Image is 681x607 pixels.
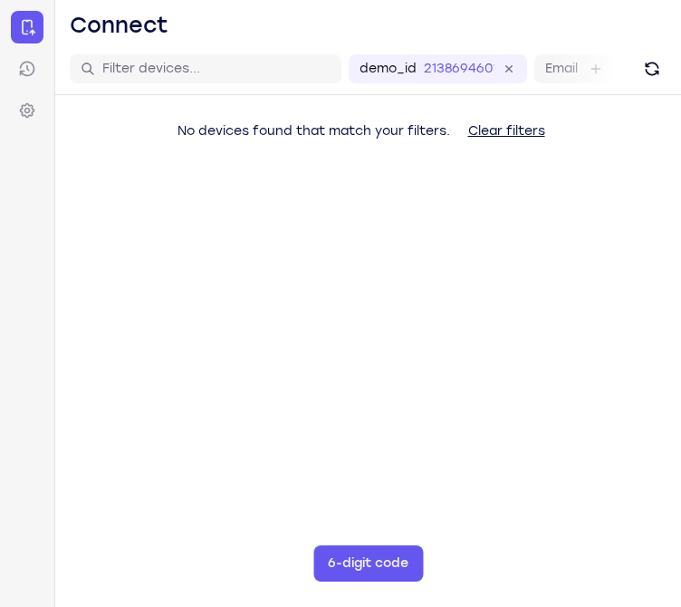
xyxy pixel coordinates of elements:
[11,94,43,127] a: Settings
[545,60,578,78] label: Email
[70,11,168,40] h1: Connect
[454,113,560,149] button: Clear filters
[11,11,43,43] a: Connect
[177,123,450,139] span: No devices found that match your filters.
[638,54,667,83] button: Refresh
[102,60,331,78] input: Filter devices...
[313,545,423,582] button: 6-digit code
[360,60,417,78] label: demo_id
[11,53,43,85] a: Sessions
